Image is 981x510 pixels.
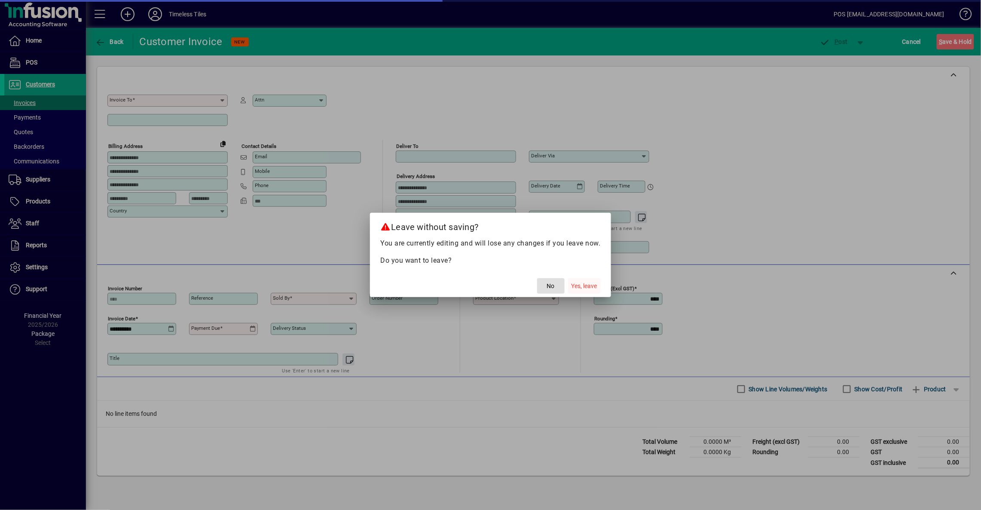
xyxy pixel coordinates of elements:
span: No [547,282,555,291]
button: Yes, leave [568,278,601,294]
p: Do you want to leave? [380,255,601,266]
h2: Leave without saving? [370,213,611,238]
p: You are currently editing and will lose any changes if you leave now. [380,238,601,249]
button: No [537,278,565,294]
span: Yes, leave [571,282,597,291]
